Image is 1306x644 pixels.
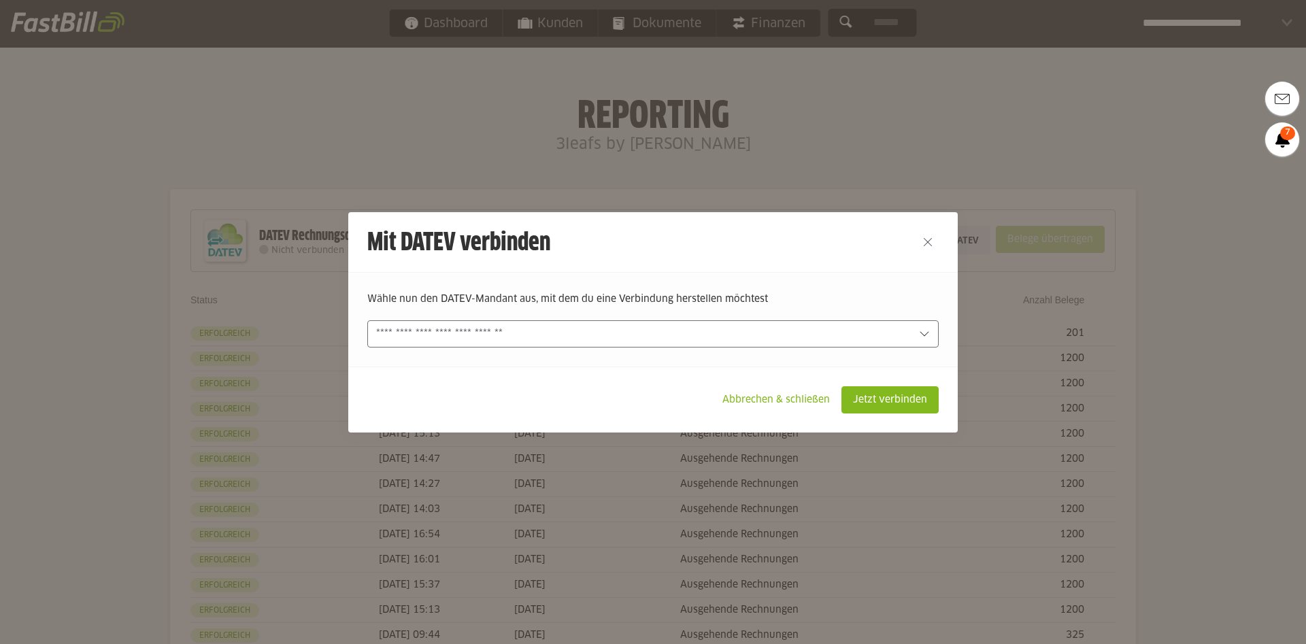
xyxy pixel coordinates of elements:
a: 7 [1265,122,1299,156]
p: Wähle nun den DATEV-Mandant aus, mit dem du eine Verbindung herstellen möchtest [367,292,939,307]
sl-button: Abbrechen & schließen [711,386,841,413]
span: 7 [1280,126,1295,140]
sl-button: Jetzt verbinden [841,386,939,413]
span: Support [99,10,148,22]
